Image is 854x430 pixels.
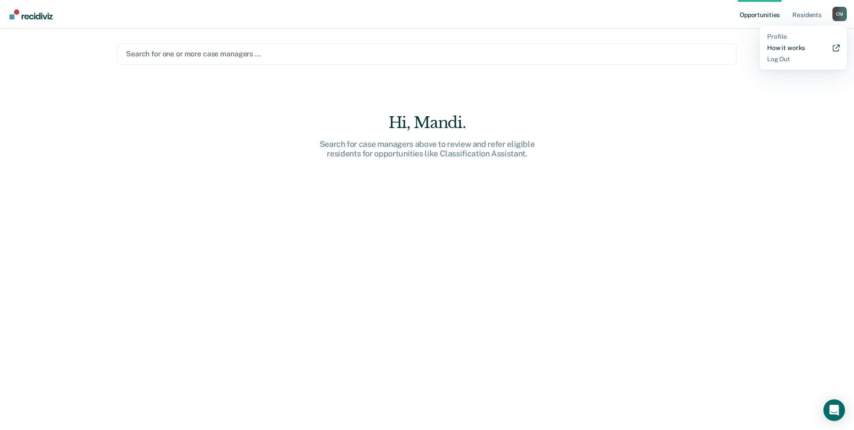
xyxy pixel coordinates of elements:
a: How it works [767,44,840,52]
button: Profile dropdown button [832,7,847,21]
a: Log Out [767,55,840,63]
img: Recidiviz [9,9,53,19]
div: Search for case managers above to review and refer eligible residents for opportunities like Clas... [283,139,571,159]
div: Open Intercom Messenger [823,399,845,421]
div: Hi, Mandi. [283,114,571,132]
a: Profile [767,33,840,41]
div: C M [832,7,847,21]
